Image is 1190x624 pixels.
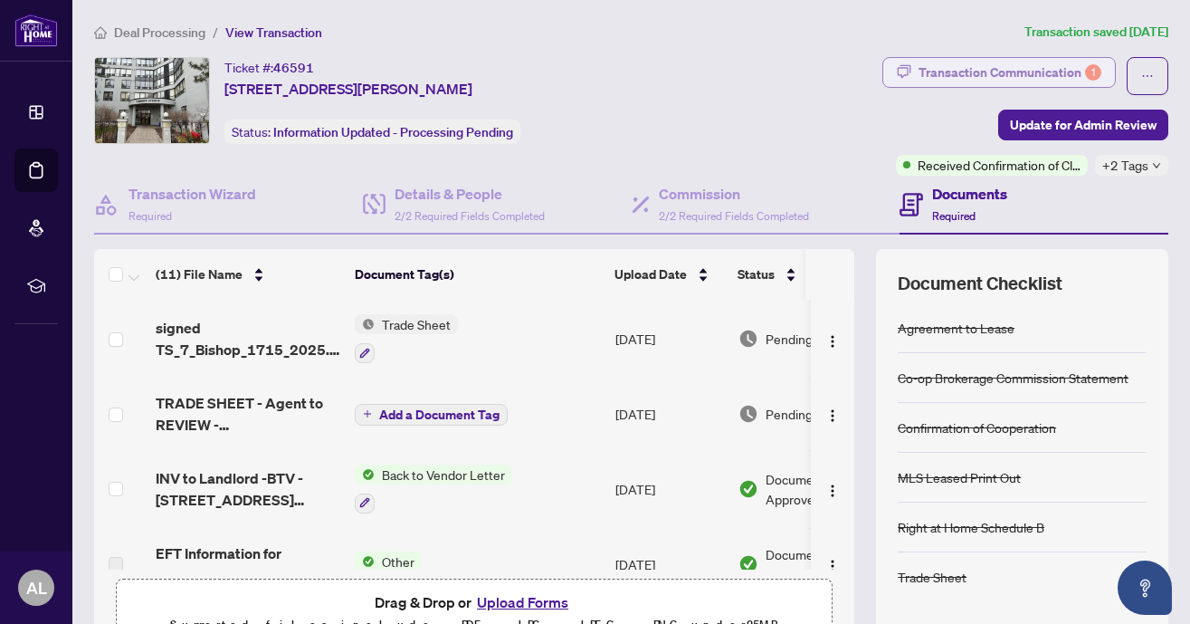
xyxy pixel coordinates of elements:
button: Add a Document Tag [355,404,508,426]
img: Logo [825,408,840,423]
td: [DATE] [608,378,731,450]
img: Document Status [738,479,758,499]
button: Status IconOther [355,552,422,571]
button: Status IconBack to Vendor Letter [355,465,512,514]
span: Upload Date [614,264,687,284]
h4: Transaction Wizard [129,183,256,205]
div: MLS Leased Print Out [898,467,1021,487]
span: Back to Vendor Letter [375,465,512,485]
span: 2/2 Required Fields Completed [395,209,545,223]
span: Drag & Drop or [375,590,574,614]
span: Add a Document Tag [379,408,500,421]
span: +2 Tags [1102,155,1148,176]
img: Status Icon [355,314,375,334]
div: Status: [224,120,520,144]
span: Received Confirmation of Closing [918,155,1081,175]
img: IMG-C12107390_1.jpg [95,58,209,143]
span: signed TS_7_Bishop_1715_2025.pdf [156,317,340,360]
th: Status [730,249,884,300]
img: Status Icon [355,552,375,571]
span: Required [932,209,976,223]
img: Document Status [738,329,758,349]
button: Logo [818,399,847,428]
span: View Transaction [225,24,322,41]
button: Add a Document Tag [355,402,508,426]
span: [STREET_ADDRESS][PERSON_NAME] [224,78,472,100]
img: Document Status [738,404,758,424]
button: Open asap [1118,561,1172,615]
span: Other [375,552,422,571]
span: 46591 [273,60,314,76]
span: Pending Review [766,329,856,349]
h4: Documents [932,183,1007,205]
div: Confirmation of Cooperation [898,418,1056,437]
img: Status Icon [355,465,375,485]
span: Document Approved [766,469,878,509]
button: Update for Admin Review [998,110,1168,140]
span: Required [129,209,172,223]
article: Transaction saved [DATE] [1024,22,1168,43]
td: [DATE] [608,300,731,378]
span: Update for Admin Review [1010,110,1157,139]
h4: Commission [659,183,809,205]
td: [DATE] [608,528,731,600]
button: Logo [818,550,847,579]
div: 1 [1085,64,1101,81]
img: logo [14,14,58,47]
button: Logo [818,324,847,353]
span: Information Updated - Processing Pending [273,124,513,140]
img: Document Status [738,554,758,574]
span: plus [363,409,372,418]
div: Transaction Communication [919,58,1101,87]
li: / [213,22,218,43]
span: Document Approved [766,544,878,584]
span: ellipsis [1141,70,1154,82]
span: INV to Landlord -BTV - [STREET_ADDRESS][DEMOGRAPHIC_DATA]pdf [156,467,340,511]
td: [DATE] [608,450,731,528]
span: Pending Review [766,404,856,424]
img: Logo [825,484,840,498]
div: Ticket #: [224,57,314,78]
div: Right at Home Schedule B [898,517,1044,537]
div: Agreement to Lease [898,318,1014,338]
div: Co-op Brokerage Commission Statement [898,368,1128,388]
span: AL [26,575,47,600]
img: Logo [825,334,840,349]
span: Status [738,264,775,284]
button: Logo [818,475,847,504]
span: (11) File Name [156,264,243,284]
button: Upload Forms [471,590,574,614]
th: (11) File Name [148,249,347,300]
span: EFT Information for Propertyca.pdf [156,542,340,586]
span: Deal Processing [114,24,205,41]
button: Status IconTrade Sheet [355,314,458,363]
span: Document Checklist [898,271,1062,296]
button: Transaction Communication1 [882,57,1116,88]
th: Document Tag(s) [347,249,607,300]
th: Upload Date [607,249,730,300]
span: Trade Sheet [375,314,458,334]
h4: Details & People [395,183,545,205]
span: TRADE SHEET - Agent to REVIEW - [STREET_ADDRESS][PERSON_NAME]pdf [156,392,340,436]
div: Trade Sheet [898,567,966,587]
span: 2/2 Required Fields Completed [659,209,809,223]
img: Logo [825,559,840,573]
span: down [1152,161,1161,170]
span: home [94,26,107,39]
